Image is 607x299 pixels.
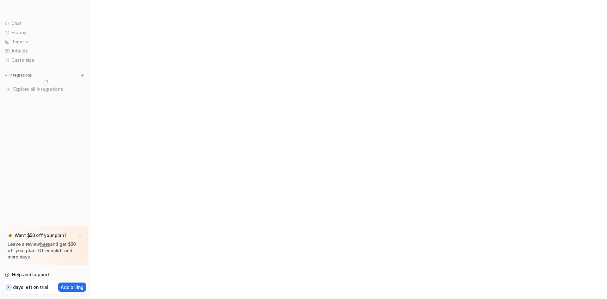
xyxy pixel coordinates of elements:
[15,232,67,239] p: Want $50 off your plan?
[3,72,34,78] button: Integrations
[3,28,88,37] a: History
[8,241,83,260] p: Leave a review and get $50 off your plan. Offer valid for 3 more days.
[78,234,82,238] img: x
[3,270,88,279] a: Help and support
[9,73,32,78] p: Integrations
[3,19,88,28] a: Chat
[61,284,83,290] p: Add billing
[13,284,48,290] p: days left on trial
[80,73,85,78] img: menu_add.svg
[40,241,50,247] a: here
[3,56,88,65] a: Customize
[13,84,86,94] span: Explore all integrations
[4,73,8,78] img: expand menu
[5,86,11,92] img: explore all integrations
[3,85,88,94] a: Explore all integrations
[3,47,88,55] a: Articles
[58,283,86,292] button: Add billing
[7,285,9,290] p: 7
[8,233,13,238] img: star
[3,37,88,46] a: Reports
